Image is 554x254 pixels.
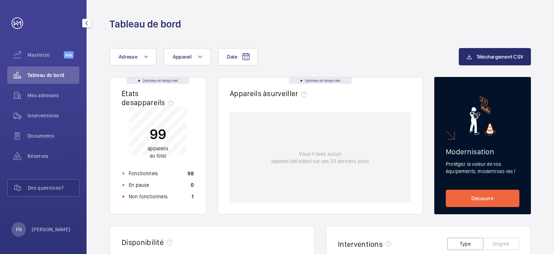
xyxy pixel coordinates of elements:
span: Réserves [27,152,79,160]
span: Tableau de bord [27,72,79,79]
span: Téléchargement CSV [476,54,524,60]
p: [PERSON_NAME] [32,226,71,233]
img: marketing-card.svg [470,96,496,135]
p: Vous n'avez aucun appareil défaillant sur ces 30 derniers jours [271,150,369,165]
h2: Interventions [338,240,383,249]
span: Adresse [119,54,137,60]
span: Documents [27,132,79,139]
span: Interventions [27,112,79,119]
span: surveiller [267,89,309,98]
p: 98 [188,170,194,177]
p: Non fonctionnels [129,193,168,200]
button: Téléchargement CSV [459,48,531,65]
button: Date [218,48,258,65]
p: FN [16,226,22,233]
div: Données en temps réel [127,77,189,84]
span: Appareil [173,54,192,60]
p: au total [148,145,168,159]
span: Date [227,54,237,60]
h2: Disponibilité [122,238,164,247]
a: Découvrir [446,190,519,207]
button: Adresse [110,48,157,65]
span: Des questions? [28,184,79,191]
span: Mes adresses [27,92,79,99]
span: appareils [148,146,168,151]
h1: Tableau de bord [110,17,181,31]
h2: États des [122,89,177,107]
span: Beta [64,51,74,59]
button: Origine [483,238,519,250]
h2: Modernisation [446,147,519,156]
p: 1 [192,193,194,200]
button: Appareil [164,48,211,65]
span: appareils [134,98,177,107]
p: Protégez la valeur de vos équipements, modernisez-les ! [446,160,519,175]
h2: Appareils à [230,89,310,98]
p: 0 [191,181,194,189]
p: 99 [148,125,168,143]
span: Maximize [27,51,64,59]
p: En pause [129,181,149,189]
div: Données en temps réel [289,77,352,84]
button: Type [447,238,483,250]
p: Fonctionnels [129,170,158,177]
